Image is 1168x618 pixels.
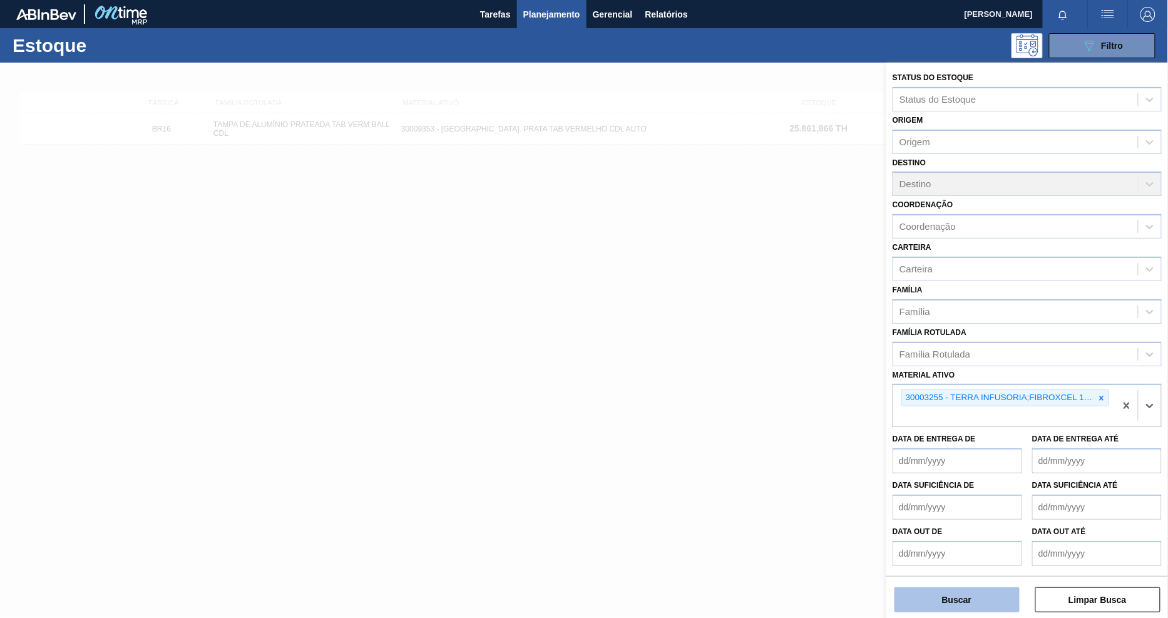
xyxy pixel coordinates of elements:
input: dd/mm/yyyy [893,448,1022,473]
span: Tarefas [480,7,511,22]
label: Data suficiência até [1032,481,1118,490]
div: Família Rotulada [899,349,970,359]
label: Data out de [893,527,943,536]
div: Família [899,306,930,317]
label: Destino [893,158,926,167]
input: dd/mm/yyyy [1032,495,1162,520]
span: Gerencial [593,7,633,22]
label: Origem [893,116,923,125]
input: dd/mm/yyyy [1032,541,1162,566]
div: Origem [899,136,930,147]
span: Filtro [1102,41,1124,51]
label: Data out até [1032,527,1086,536]
input: dd/mm/yyyy [1032,448,1162,473]
div: 30003255 - TERRA INFUSORIA;FIBROXCEL 10;; [902,390,1095,406]
div: Carteira [899,264,933,274]
div: Coordenação [899,222,956,232]
span: Relatórios [645,7,688,22]
button: Filtro [1049,33,1155,58]
input: dd/mm/yyyy [893,495,1022,520]
label: Família Rotulada [893,328,966,337]
label: Carteira [893,243,931,252]
img: TNhmsLtSVTkK8tSr43FrP2fwEKptu5GPRR3wAAAABJRU5ErkJggg== [16,9,76,20]
div: Status do Estoque [899,94,976,105]
label: Coordenação [893,200,953,209]
label: Data de Entrega até [1032,435,1119,443]
span: Planejamento [523,7,580,22]
h1: Estoque [13,38,198,53]
div: Pogramando: nenhum usuário selecionado [1012,33,1043,58]
button: Notificações [1043,6,1083,23]
img: Logout [1140,7,1155,22]
label: Material ativo [893,371,955,379]
label: Status do Estoque [893,73,973,82]
label: Data suficiência de [893,481,975,490]
img: userActions [1100,7,1115,22]
label: Família [893,286,923,294]
label: Data de Entrega de [893,435,976,443]
input: dd/mm/yyyy [893,541,1022,566]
